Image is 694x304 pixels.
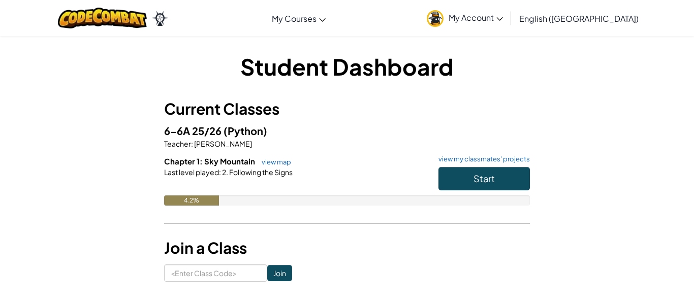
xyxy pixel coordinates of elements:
[164,51,530,82] h1: Student Dashboard
[519,13,639,24] span: English ([GEOGRAPHIC_DATA])
[164,237,530,259] h3: Join a Class
[474,173,495,184] span: Start
[164,195,219,206] div: 4.2%
[267,5,331,32] a: My Courses
[221,167,228,177] span: 2.
[219,167,221,177] span: :
[164,124,224,137] span: 6-6A 25/26
[164,264,267,282] input: <Enter Class Code>
[422,2,508,34] a: My Account
[449,12,503,23] span: My Account
[272,13,317,24] span: My Courses
[267,265,292,281] input: Join
[164,156,257,166] span: Chapter 1: Sky Mountain
[433,156,530,162] a: view my classmates' projects
[427,10,444,27] img: avatar
[438,167,530,190] button: Start
[193,139,252,148] span: [PERSON_NAME]
[164,167,219,177] span: Last level played
[257,158,291,166] a: view map
[164,139,191,148] span: Teacher
[228,167,293,177] span: Following the Signs
[224,124,267,137] span: (Python)
[164,97,530,120] h3: Current Classes
[191,139,193,148] span: :
[58,8,147,28] img: CodeCombat logo
[152,11,168,26] img: Ozaria
[514,5,644,32] a: English ([GEOGRAPHIC_DATA])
